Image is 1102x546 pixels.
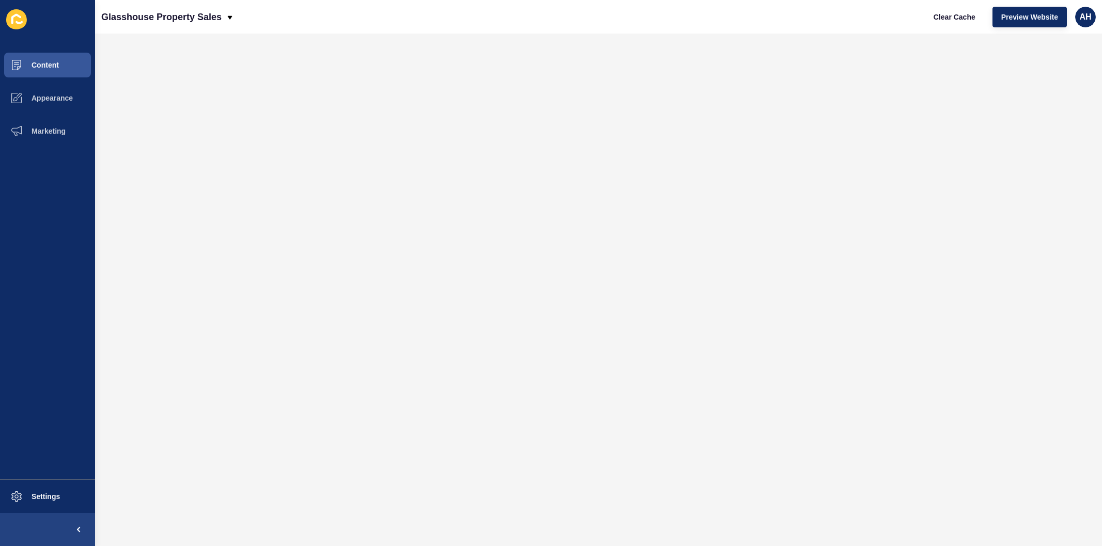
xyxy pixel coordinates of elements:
button: Clear Cache [925,7,984,27]
span: AH [1079,12,1091,22]
span: Clear Cache [934,12,975,22]
span: Preview Website [1001,12,1058,22]
button: Preview Website [992,7,1067,27]
p: Glasshouse Property Sales [101,4,222,30]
